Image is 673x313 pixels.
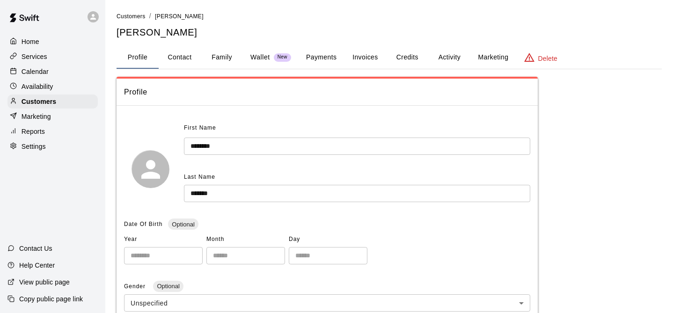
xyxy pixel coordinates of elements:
[153,283,183,290] span: Optional
[117,46,662,69] div: basic tabs example
[117,11,662,22] nav: breadcrumb
[22,82,53,91] p: Availability
[22,52,47,61] p: Services
[117,12,146,20] a: Customers
[22,37,39,46] p: Home
[117,26,662,39] h5: [PERSON_NAME]
[124,86,530,98] span: Profile
[184,174,215,180] span: Last Name
[7,95,98,109] a: Customers
[159,46,201,69] button: Contact
[117,13,146,20] span: Customers
[206,232,285,247] span: Month
[19,261,55,270] p: Help Center
[168,221,198,228] span: Optional
[7,35,98,49] a: Home
[7,139,98,153] a: Settings
[19,244,52,253] p: Contact Us
[7,50,98,64] a: Services
[124,283,147,290] span: Gender
[22,142,46,151] p: Settings
[7,65,98,79] a: Calendar
[117,46,159,69] button: Profile
[538,54,557,63] p: Delete
[149,11,151,21] li: /
[470,46,516,69] button: Marketing
[19,294,83,304] p: Copy public page link
[386,46,428,69] button: Credits
[7,80,98,94] a: Availability
[289,232,367,247] span: Day
[201,46,243,69] button: Family
[428,46,470,69] button: Activity
[22,112,51,121] p: Marketing
[344,46,386,69] button: Invoices
[22,97,56,106] p: Customers
[19,277,70,287] p: View public page
[124,221,162,227] span: Date Of Birth
[124,232,203,247] span: Year
[184,121,216,136] span: First Name
[155,13,204,20] span: [PERSON_NAME]
[250,52,270,62] p: Wallet
[299,46,344,69] button: Payments
[274,54,291,60] span: New
[22,67,49,76] p: Calendar
[22,127,45,136] p: Reports
[7,124,98,138] a: Reports
[7,109,98,124] a: Marketing
[124,294,530,312] div: Unspecified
